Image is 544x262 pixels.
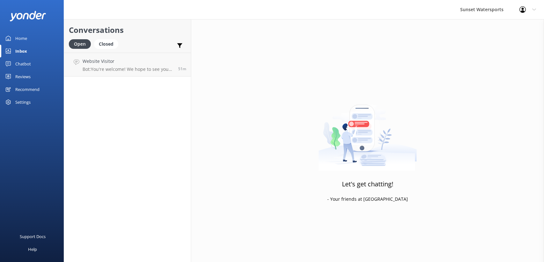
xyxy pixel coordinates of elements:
div: Reviews [15,70,31,83]
img: artwork of a man stealing a conversation from at giant smartphone [318,91,417,171]
div: Home [15,32,27,45]
span: Sep 19 2025 11:10am (UTC -05:00) America/Cancun [178,66,186,71]
a: Website VisitorBot:You're welcome! We hope to see you at [GEOGRAPHIC_DATA] soon!51m [64,53,191,77]
div: Settings [15,96,31,109]
a: Open [69,40,94,47]
p: Bot: You're welcome! We hope to see you at [GEOGRAPHIC_DATA] soon! [83,66,173,72]
div: Support Docs [20,230,46,243]
div: Chatbot [15,57,31,70]
div: Closed [94,39,118,49]
h4: Website Visitor [83,58,173,65]
p: - Your friends at [GEOGRAPHIC_DATA] [327,196,408,203]
img: yonder-white-logo.png [10,11,46,21]
h2: Conversations [69,24,186,36]
div: Inbox [15,45,27,57]
div: Help [28,243,37,256]
a: Closed [94,40,121,47]
div: Recommend [15,83,40,96]
div: Open [69,39,91,49]
h3: Let's get chatting! [342,179,393,189]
